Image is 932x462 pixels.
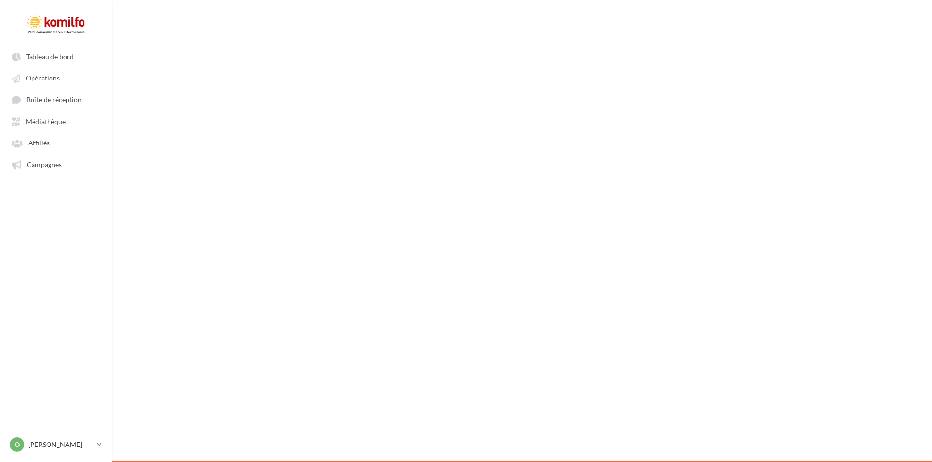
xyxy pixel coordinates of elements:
[6,69,106,86] a: Opérations
[15,440,20,449] span: O
[8,435,104,454] a: O [PERSON_NAME]
[6,156,106,173] a: Campagnes
[27,160,62,169] span: Campagnes
[6,112,106,130] a: Médiathèque
[6,91,106,109] a: Boîte de réception
[6,134,106,151] a: Affiliés
[26,96,82,104] span: Boîte de réception
[28,139,50,147] span: Affiliés
[26,74,60,82] span: Opérations
[6,48,106,65] a: Tableau de bord
[26,52,74,61] span: Tableau de bord
[26,117,66,126] span: Médiathèque
[28,440,93,449] p: [PERSON_NAME]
